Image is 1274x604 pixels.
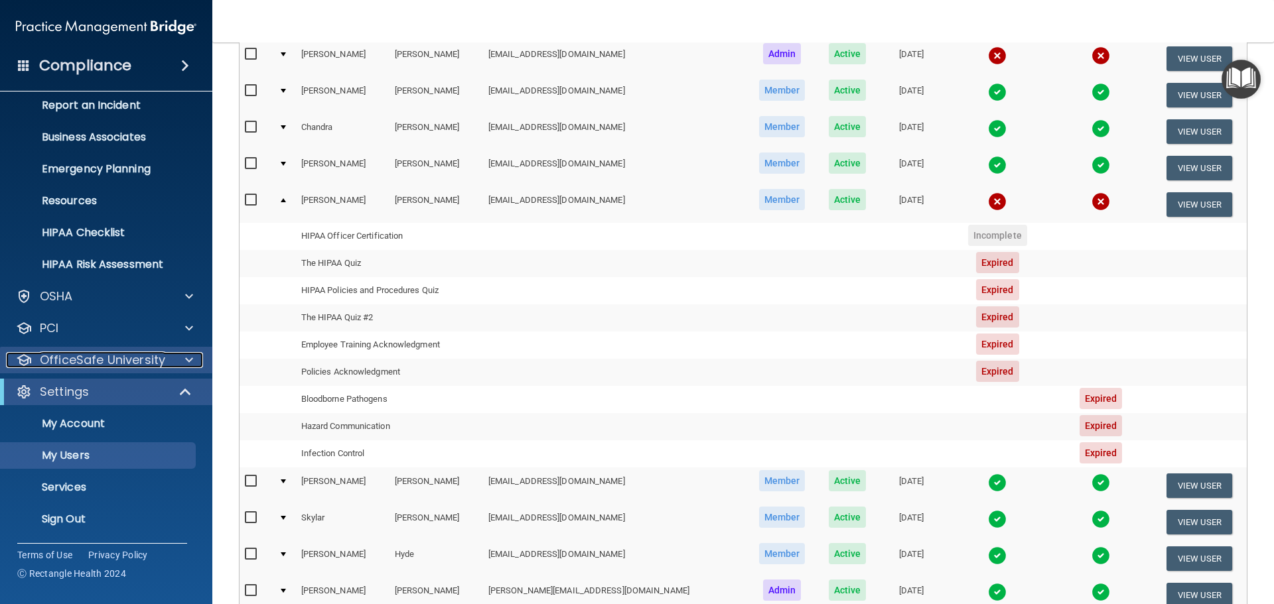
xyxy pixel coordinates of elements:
[1092,46,1110,65] img: cross.ca9f0e7f.svg
[296,223,483,250] td: HIPAA Officer Certification
[296,113,389,150] td: Chandra
[877,504,945,540] td: [DATE]
[1167,192,1232,217] button: View User
[296,304,483,332] td: The HIPAA Quiz #2
[9,99,190,112] p: Report an Incident
[1167,473,1232,498] button: View User
[296,40,389,77] td: [PERSON_NAME]
[39,56,131,75] h4: Compliance
[1092,119,1110,138] img: tick.e7d51cea.svg
[829,579,867,601] span: Active
[389,540,483,577] td: Hyde
[9,131,190,144] p: Business Associates
[296,186,389,222] td: [PERSON_NAME]
[9,417,190,430] p: My Account
[829,116,867,137] span: Active
[988,583,1007,601] img: tick.e7d51cea.svg
[483,504,746,540] td: [EMAIL_ADDRESS][DOMAIN_NAME]
[829,189,867,210] span: Active
[296,277,483,304] td: HIPAA Policies and Procedures Quiz
[1167,46,1232,71] button: View User
[759,116,806,137] span: Member
[829,507,867,528] span: Active
[976,279,1019,300] span: Expired
[1167,546,1232,571] button: View User
[296,250,483,277] td: The HIPAA Quiz
[1092,83,1110,101] img: tick.e7d51cea.svg
[988,192,1007,211] img: cross.ca9f0e7f.svg
[976,361,1019,382] span: Expired
[877,150,945,186] td: [DATE]
[988,546,1007,565] img: tick.e7d51cea.svg
[9,481,190,494] p: Services
[389,77,483,113] td: [PERSON_NAME]
[1092,156,1110,174] img: tick.e7d51cea.svg
[296,359,483,386] td: Policies Acknowledgment
[1092,546,1110,565] img: tick.e7d51cea.svg
[988,83,1007,101] img: tick.e7d51cea.svg
[296,386,483,413] td: Bloodborne Pathogens
[296,77,389,113] td: [PERSON_NAME]
[1080,442,1123,463] span: Expired
[976,306,1019,328] span: Expired
[877,77,945,113] td: [DATE]
[9,162,190,176] p: Emergency Planning
[296,504,389,540] td: Skylar
[17,548,72,562] a: Terms of Use
[829,543,867,564] span: Active
[988,510,1007,528] img: tick.e7d51cea.svg
[1167,510,1232,534] button: View User
[296,413,483,440] td: Hazard Communication
[988,46,1007,65] img: cross.ca9f0e7f.svg
[483,186,746,222] td: [EMAIL_ADDRESS][DOMAIN_NAME]
[16,320,193,336] a: PCI
[296,440,483,467] td: Infection Control
[1167,83,1232,107] button: View User
[40,288,73,304] p: OSHA
[1092,192,1110,211] img: cross.ca9f0e7f.svg
[968,225,1027,246] span: Incomplete
[40,384,89,400] p: Settings
[763,579,802,601] span: Admin
[389,150,483,186] td: [PERSON_NAME]
[976,252,1019,273] span: Expired
[40,352,165,368] p: OfficeSafe University
[877,113,945,150] td: [DATE]
[9,226,190,239] p: HIPAA Checklist
[1167,119,1232,144] button: View User
[829,80,867,101] span: Active
[877,540,945,577] td: [DATE]
[389,113,483,150] td: [PERSON_NAME]
[1092,510,1110,528] img: tick.e7d51cea.svg
[296,540,389,577] td: [PERSON_NAME]
[759,507,806,528] span: Member
[829,470,867,491] span: Active
[877,467,945,504] td: [DATE]
[9,449,190,462] p: My Users
[877,40,945,77] td: [DATE]
[389,504,483,540] td: [PERSON_NAME]
[17,567,126,580] span: Ⓒ Rectangle Health 2024
[759,470,806,491] span: Member
[296,467,389,504] td: [PERSON_NAME]
[1222,60,1261,99] button: Open Resource Center
[976,333,1019,355] span: Expired
[16,352,193,368] a: OfficeSafe University
[877,186,945,222] td: [DATE]
[988,119,1007,138] img: tick.e7d51cea.svg
[389,40,483,77] td: [PERSON_NAME]
[483,150,746,186] td: [EMAIL_ADDRESS][DOMAIN_NAME]
[296,332,483,359] td: Employee Training Acknowledgment
[88,548,148,562] a: Privacy Policy
[483,40,746,77] td: [EMAIL_ADDRESS][DOMAIN_NAME]
[483,540,746,577] td: [EMAIL_ADDRESS][DOMAIN_NAME]
[16,384,192,400] a: Settings
[9,513,190,526] p: Sign Out
[389,467,483,504] td: [PERSON_NAME]
[759,152,806,174] span: Member
[40,320,58,336] p: PCI
[988,473,1007,492] img: tick.e7d51cea.svg
[1080,415,1123,436] span: Expired
[1092,583,1110,601] img: tick.e7d51cea.svg
[1080,388,1123,409] span: Expired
